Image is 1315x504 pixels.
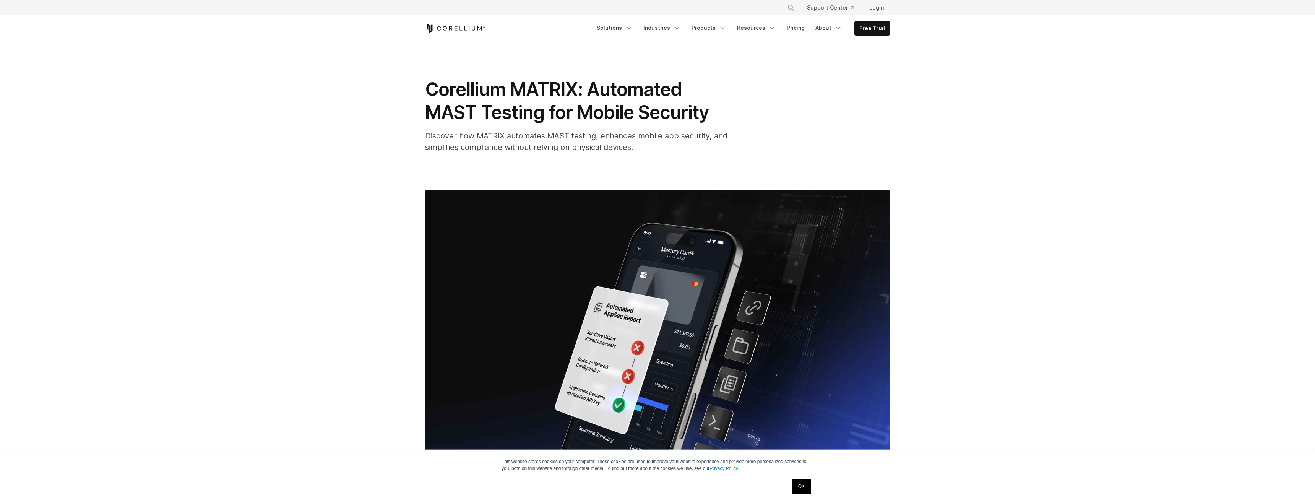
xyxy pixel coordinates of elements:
a: About [811,21,847,35]
a: Corellium Home [425,24,486,33]
div: Navigation Menu [592,21,890,36]
span: Corellium MATRIX: Automated MAST Testing for Mobile Security [425,78,709,124]
a: Resources [732,21,781,35]
p: This website stores cookies on your computer. These cookies are used to improve your website expe... [502,458,813,472]
a: Privacy Policy. [709,466,739,471]
img: Corellium MATRIX: Automated MAST Testing for Mobile Security [425,190,890,451]
a: Login [863,1,890,15]
button: Search [784,1,798,15]
a: Support Center [801,1,860,15]
span: Discover how MATRIX automates MAST testing, enhances mobile app security, and simplifies complian... [425,131,727,152]
div: Navigation Menu [778,1,890,15]
a: Industries [639,21,685,35]
a: Products [687,21,731,35]
a: Free Trial [855,21,890,35]
a: Solutions [592,21,637,35]
a: OK [792,479,811,494]
a: Pricing [782,21,809,35]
